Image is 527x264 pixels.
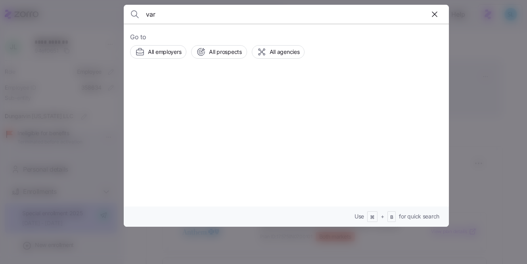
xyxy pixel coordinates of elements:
[381,212,384,220] span: +
[130,32,443,42] span: Go to
[252,45,305,59] button: All agencies
[270,48,300,56] span: All agencies
[191,45,247,59] button: All prospects
[209,48,241,56] span: All prospects
[130,45,186,59] button: All employers
[390,214,393,221] span: B
[370,214,375,221] span: ⌘
[355,212,364,220] span: Use
[399,212,439,220] span: for quick search
[148,48,181,56] span: All employers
